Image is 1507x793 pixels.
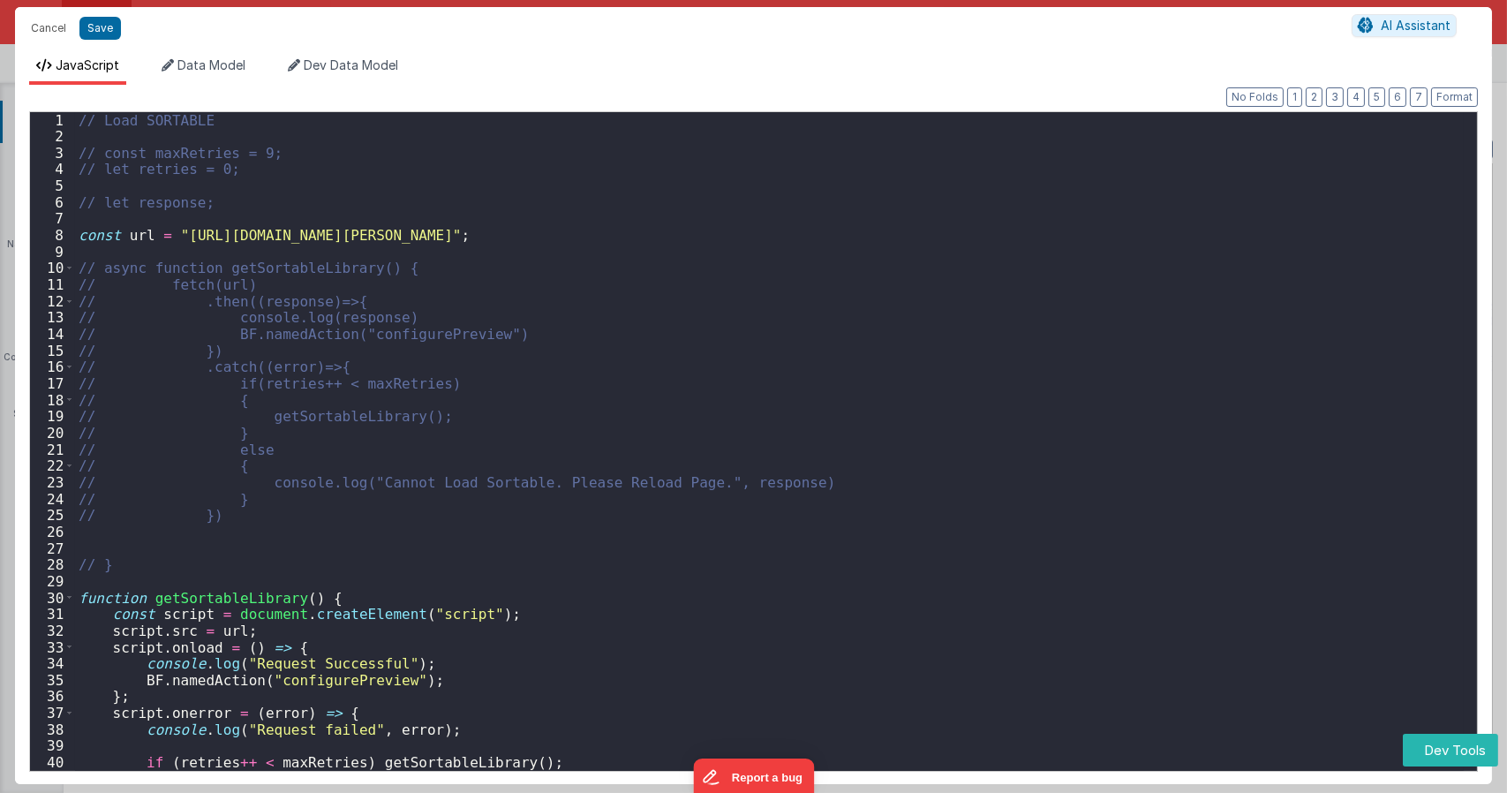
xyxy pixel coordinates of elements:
div: 31 [30,606,75,623]
div: 36 [30,688,75,705]
div: 18 [30,392,75,409]
span: AI Assistant [1381,18,1450,33]
div: 6 [30,194,75,211]
button: Dev Tools [1403,734,1498,767]
div: 40 [30,754,75,771]
button: 3 [1326,87,1344,107]
div: 30 [30,590,75,607]
div: 8 [30,227,75,244]
div: 5 [30,177,75,194]
div: 16 [30,359,75,375]
div: 7 [30,210,75,227]
div: 1 [30,112,75,129]
button: 7 [1410,87,1428,107]
div: 14 [30,326,75,343]
button: Format [1431,87,1478,107]
div: 21 [30,442,75,458]
div: 22 [30,457,75,474]
span: JavaScript [56,57,119,72]
div: 24 [30,491,75,508]
div: 12 [30,293,75,310]
button: Save [79,17,121,40]
div: 35 [30,672,75,689]
div: 39 [30,737,75,754]
div: 26 [30,524,75,540]
div: 15 [30,343,75,359]
div: 28 [30,556,75,573]
button: 4 [1347,87,1365,107]
div: 11 [30,276,75,293]
div: 37 [30,705,75,721]
button: 5 [1368,87,1385,107]
div: 23 [30,474,75,491]
button: No Folds [1226,87,1284,107]
div: 2 [30,128,75,145]
div: 33 [30,639,75,656]
span: Dev Data Model [304,57,398,72]
div: 41 [30,771,75,788]
div: 20 [30,425,75,442]
button: AI Assistant [1352,14,1457,37]
button: 6 [1389,87,1406,107]
div: 32 [30,623,75,639]
div: 34 [30,655,75,672]
div: 9 [30,244,75,261]
div: 25 [30,507,75,524]
button: Cancel [22,16,75,41]
div: 19 [30,408,75,425]
span: Data Model [177,57,245,72]
div: 17 [30,375,75,392]
button: 1 [1287,87,1302,107]
div: 10 [30,260,75,276]
div: 38 [30,721,75,738]
div: 13 [30,309,75,326]
div: 3 [30,145,75,162]
button: 2 [1306,87,1322,107]
div: 29 [30,573,75,590]
div: 27 [30,540,75,557]
div: 4 [30,161,75,177]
